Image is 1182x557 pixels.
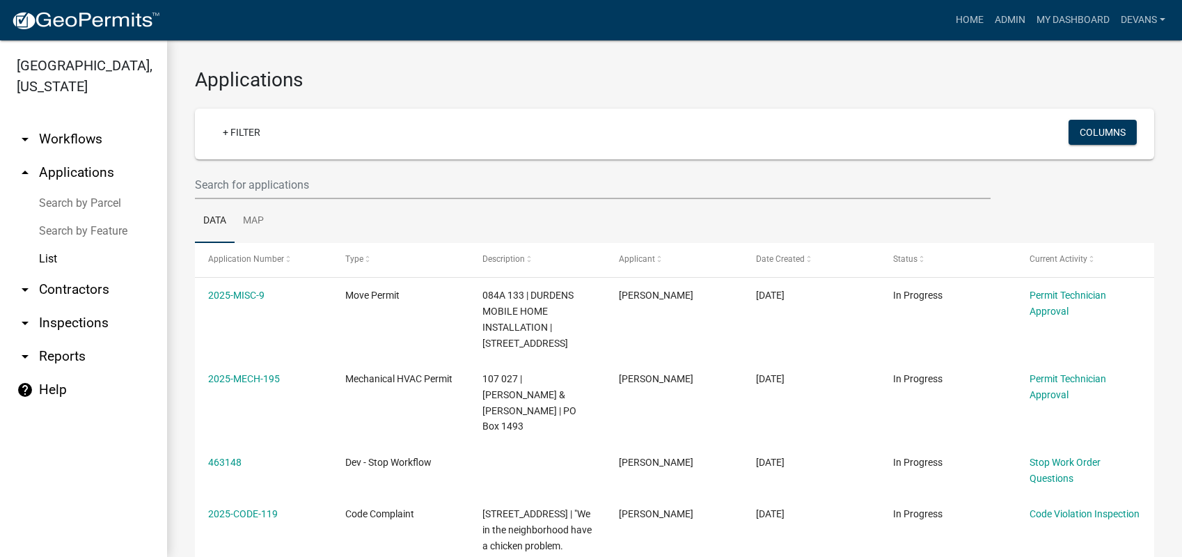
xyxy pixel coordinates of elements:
span: Cedrick Moreland [619,457,693,468]
span: In Progress [893,373,943,384]
span: Code Complaint [345,508,414,519]
datatable-header-cell: Description [468,243,606,276]
a: Map [235,199,272,244]
span: 084A 133 | DURDENS MOBILE HOME INSTALLATION | 118 Bluegill Rd [482,290,574,348]
span: Barry Bonner [619,373,693,384]
i: help [17,382,33,398]
a: + Filter [212,120,271,145]
datatable-header-cell: Application Number [195,243,332,276]
a: 2025-CODE-119 [208,508,278,519]
datatable-header-cell: Applicant [606,243,743,276]
datatable-header-cell: Type [332,243,469,276]
span: Status [893,254,917,264]
h3: Applications [195,68,1154,92]
span: Stephanie Morris [619,508,693,519]
a: 2025-MECH-195 [208,373,280,384]
span: In Progress [893,290,943,301]
span: Move Permit [345,290,400,301]
a: Data [195,199,235,244]
datatable-header-cell: Current Activity [1016,243,1153,276]
i: arrow_drop_down [17,131,33,148]
a: Code Violation Inspection [1030,508,1140,519]
span: Application Number [208,254,284,264]
a: 2025-MISC-9 [208,290,265,301]
span: melinda ingram [619,290,693,301]
a: devans [1115,7,1171,33]
span: Description [482,254,525,264]
a: Home [950,7,989,33]
i: arrow_drop_up [17,164,33,181]
span: Dev - Stop Workflow [345,457,432,468]
span: Type [345,254,363,264]
span: 08/13/2025 [756,373,785,384]
span: In Progress [893,508,943,519]
span: 08/13/2025 [756,457,785,468]
span: Date Created [756,254,805,264]
input: Search for applications [195,171,991,199]
i: arrow_drop_down [17,281,33,298]
a: Permit Technician Approval [1030,290,1106,317]
a: Stop Work Order Questions [1030,457,1101,484]
a: My Dashboard [1031,7,1115,33]
i: arrow_drop_down [17,348,33,365]
span: Mechanical HVAC Permit [345,373,452,384]
span: 107 027 | HAMLIN TODD & MICHELLE S | PO Box 1493 [482,373,576,432]
a: Permit Technician Approval [1030,373,1106,400]
span: 08/13/2025 [756,290,785,301]
button: Columns [1069,120,1137,145]
span: Applicant [619,254,655,264]
datatable-header-cell: Status [880,243,1017,276]
span: Current Activity [1030,254,1087,264]
a: Admin [989,7,1031,33]
a: 463148 [208,457,242,468]
span: 08/13/2025 [756,508,785,519]
datatable-header-cell: Date Created [743,243,880,276]
span: In Progress [893,457,943,468]
i: arrow_drop_down [17,315,33,331]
